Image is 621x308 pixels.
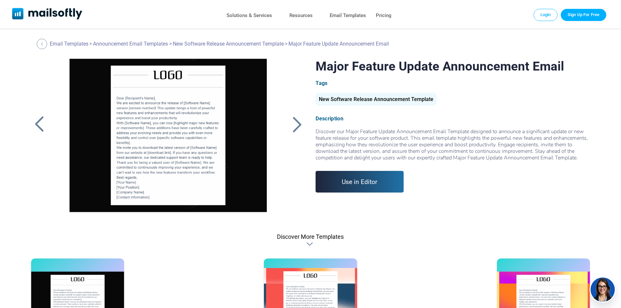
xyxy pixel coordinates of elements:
[316,59,590,73] h1: Major Feature Update Announcement Email
[561,9,606,21] a: Trial
[277,233,344,240] div: Discover More Templates
[93,41,168,47] a: Announcement Email Templates
[316,128,588,161] span: Discover our Major Feature Update Announcement Email Template designed to announce a significant ...
[376,11,392,20] a: Pricing
[316,99,437,102] a: New Software Release Announcement Template
[306,241,314,247] div: Discover More Templates
[316,171,404,193] a: Use in Editor
[289,11,313,20] a: Resources
[534,9,558,21] a: Login
[12,8,82,21] a: Mailsoftly
[50,41,88,47] a: Email Templates
[289,116,305,133] a: Back
[31,116,47,133] a: Back
[173,41,284,47] a: New Software Release Announcement Template
[316,80,590,86] div: Tags
[316,115,590,122] div: Description
[330,11,366,20] a: Email Templates
[37,39,49,49] a: Back
[316,93,437,106] div: New Software Release Announcement Template
[227,11,272,20] a: Solutions & Services
[59,59,278,223] a: Major Feature Update Announcement Email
